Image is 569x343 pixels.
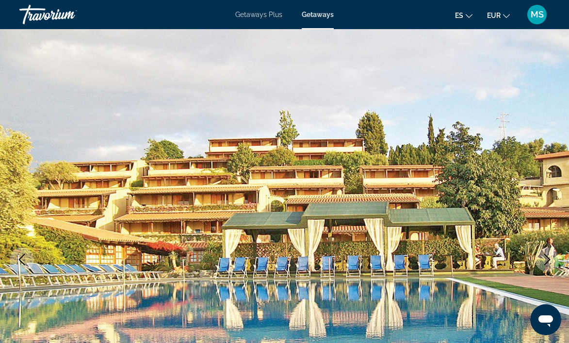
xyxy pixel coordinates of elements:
a: Getaways Plus [235,11,282,18]
button: Change language [455,8,472,22]
iframe: Botón para iniciar la ventana de mensajería [530,304,561,335]
span: EUR [487,12,501,19]
button: User Menu [524,4,550,25]
button: Previous image [10,247,34,272]
span: MS [531,10,544,19]
button: Change currency [487,8,510,22]
button: Next image [535,247,559,272]
a: Getaways [302,11,334,18]
span: es [455,12,463,19]
a: Travorium [19,2,116,27]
